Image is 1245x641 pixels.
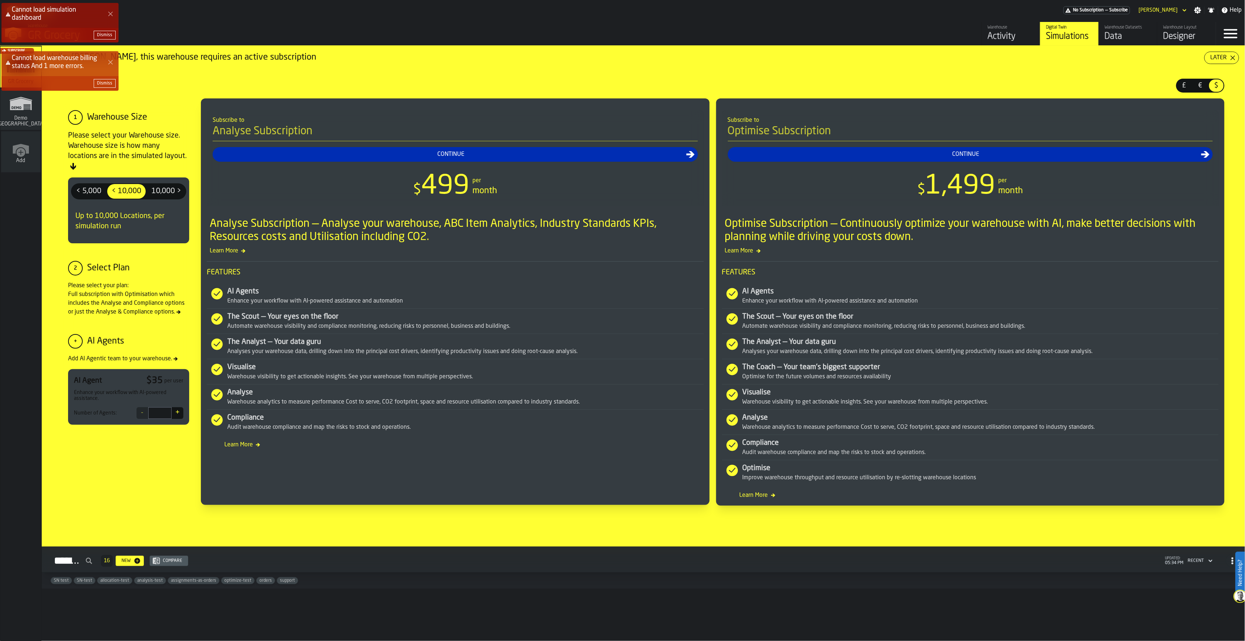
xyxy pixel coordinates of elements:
div: Optimise [743,463,1219,473]
span: < 10,000 [109,185,144,197]
span: $ [413,183,421,197]
div: Automate warehouse visibility and compliance monitoring, reducing risks to personnel, business an... [743,322,1219,331]
div: AI Agents [227,286,704,297]
span: Features [207,267,704,278]
span: Add [16,158,26,164]
div: Number of Agents: [74,410,117,416]
span: 16 [104,558,110,563]
button: button- [94,31,116,40]
div: Warehouse visibility to get actionable insights. See your warehouse from multiple perspectives. [227,372,704,381]
label: button-switch-multi-< 5,000 [71,183,106,199]
div: Visualise [743,387,1219,398]
span: assignments-as-orders [168,578,219,583]
div: month [472,185,497,197]
div: Analyses your warehouse data, drilling down into the principal cost drivers, identifying producti... [743,347,1219,356]
button: Close Error [105,9,116,19]
div: New [119,558,134,563]
div: AI Agent [74,376,102,386]
div: + [68,334,83,349]
div: Continue [731,150,1201,159]
div: Analyse [743,413,1219,423]
div: Continue [216,150,686,159]
div: 2 [68,261,83,275]
div: ButtonLoadMore-Load More-Prev-First-Last [98,555,116,567]
div: ItemListCard-isDemo [716,98,1225,506]
div: thumb [72,184,106,199]
h2: button-Simulations [42,547,1245,573]
div: $ 35 [146,375,163,387]
span: optimize-test [221,578,254,583]
div: ItemListCard-isDemo [201,98,710,505]
span: Features [722,267,1219,278]
span: support [277,578,298,583]
div: Improve warehouse throughput and resource utilisation by re-slotting warehouse locations [743,473,1219,482]
div: per [472,176,481,185]
div: thumb [107,184,146,199]
button: button-Continue [728,147,1213,162]
div: Add AI Agentic team to your warehouse. [68,355,189,363]
div: AI Agents [743,286,1219,297]
span: updated: [1165,556,1184,561]
button: button-Compare [150,556,188,566]
div: DropdownMenuValue-4 [1185,556,1214,565]
label: Need Help? [1236,552,1244,593]
div: Analyse Subscription — Analyse your warehouse, ABC Item Analytics, Industry Standards KPIs, Resou... [210,217,704,244]
div: AI Agents [87,336,124,347]
div: Optimise Subscription — Continuously optimize your warehouse with AI, make better decisions with ... [725,217,1219,244]
div: 1 [68,110,83,125]
span: < 5,000 [73,185,104,197]
div: ItemListCard- [42,46,1245,547]
div: Dismiss [97,81,112,86]
div: Dismiss [97,33,112,38]
span: Cannot load warehouse billing status [12,55,97,70]
div: Please select your plan: Full subscription with Optimisation which includes the Analyse and Compl... [68,281,189,316]
div: Please select your Warehouse size. Warehouse size is how many locations are in the simulated layout. [68,131,189,172]
div: thumb [147,184,186,199]
div: Automate warehouse visibility and compliance monitoring, reducing risks to personnel, business an... [227,322,704,331]
span: Learn More [722,247,1219,255]
div: Up to 10,000 Locations, per simulation run [71,205,186,237]
h4: Analyse Subscription [213,125,698,141]
span: $ [917,183,926,197]
div: Visualise [227,362,704,372]
div: Analyses your warehouse data, drilling down into the principal cost drivers, identifying producti... [227,347,704,356]
a: link-to-/wh/i/e451d98b-95f6-4604-91ff-c80219f9c36d/simulations [0,46,41,89]
div: Enhance your workflow with AI-powered assistance and automation [227,297,704,305]
span: Learn More [207,441,704,449]
button: button-New [116,556,144,566]
div: Warehouse visibility to get actionable insights. See your warehouse from multiple perspectives. [743,398,1219,406]
div: per [998,176,1007,185]
span: Learn More [722,491,1219,500]
div: month [998,185,1023,197]
div: Enhance your workflow with AI-powered assistance and automation [743,297,1219,305]
span: 10,000 > [149,185,184,197]
div: Audit warehouse compliance and map the risks to stock and operations. [743,448,1219,457]
button: button- [94,79,116,88]
span: 05:34 PM [1165,561,1184,566]
div: Subscribe to [213,116,698,125]
div: The Coach — Your team's biggest supporter [743,362,1219,372]
span: Cannot load simulation dashboard [12,7,76,21]
span: analysis-test [134,578,166,583]
div: The Analyst — Your data guru [743,337,1219,347]
a: link-to-/wh/new [1,131,41,174]
span: allocation-test [97,578,132,583]
div: Warehouse analytics to measure performance Cost to serve, CO2 footprint, space and resource utili... [227,398,704,406]
a: link-to-/wh/i/16932755-72b9-4ea4-9c69-3f1f3a500823/simulations [0,89,41,131]
label: button-switch-multi-10,000 > [146,183,186,199]
div: Enhance your workflow with AI-powered assistance. [74,390,183,401]
span: SN test [51,578,72,583]
label: button-switch-multi-< 10,000 [106,183,146,199]
div: Analyse [227,387,704,398]
span: 1,499 [926,173,995,200]
span: orders [257,578,275,583]
div: Compare [160,558,185,563]
div: Select Plan [87,262,130,274]
span: 499 [421,173,470,200]
div: per user [164,378,183,384]
div: The Scout — Your eyes on the floor [743,312,1219,322]
div: Warehouse Size [87,112,147,123]
div: The Analyst — Your data guru [227,337,704,347]
div: Compliance [743,438,1219,448]
span: SN-test [74,578,95,583]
